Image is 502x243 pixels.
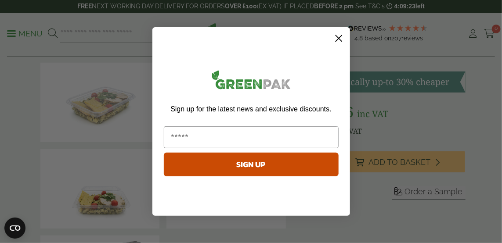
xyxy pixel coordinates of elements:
input: Email [164,126,339,148]
img: greenpak_logo [164,67,339,96]
button: Open CMP widget [4,218,25,239]
span: Sign up for the latest news and exclusive discounts. [170,105,331,113]
button: Close dialog [331,31,347,46]
button: SIGN UP [164,153,339,176]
